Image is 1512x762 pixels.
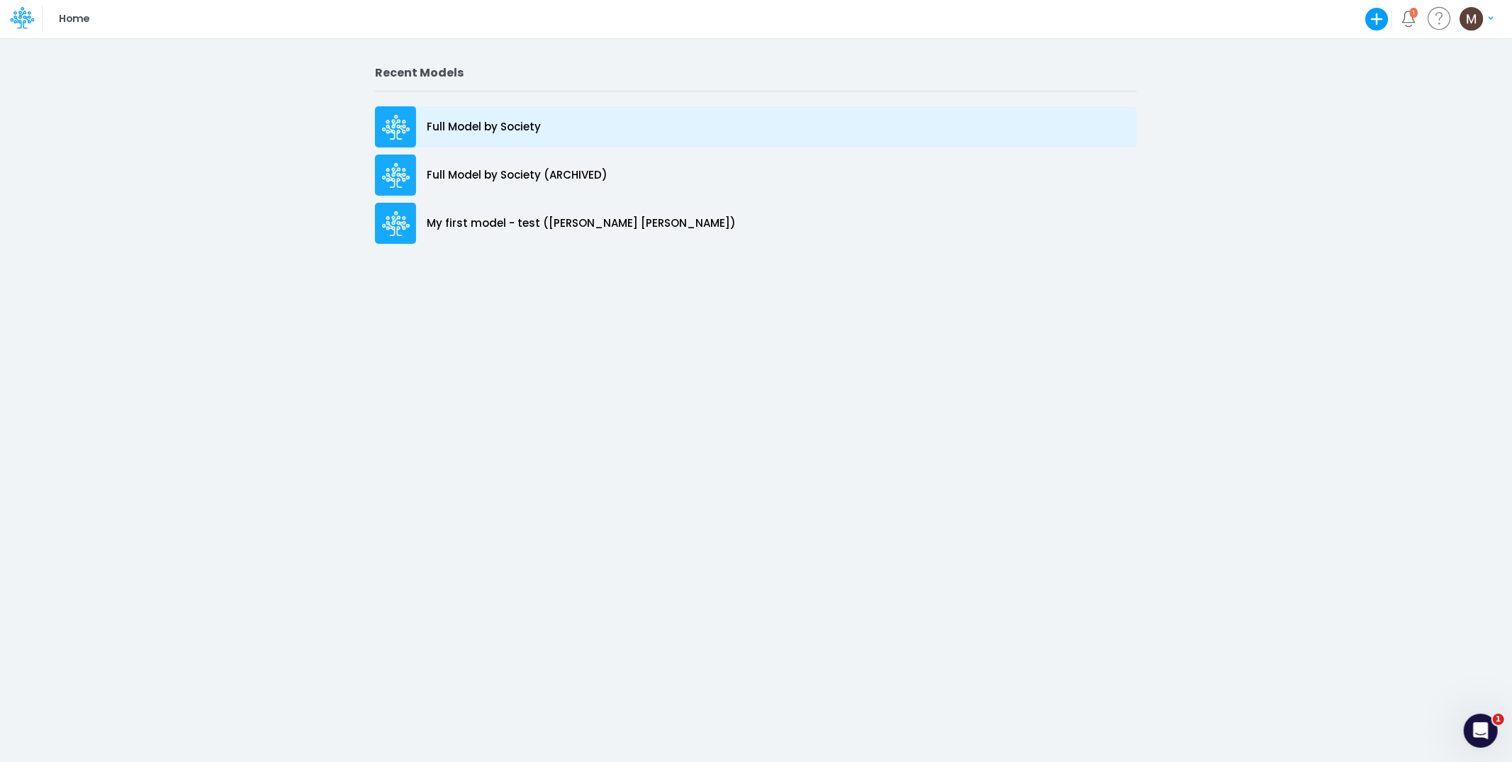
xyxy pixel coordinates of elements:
[375,66,1137,79] h2: Recent Models
[1493,714,1504,725] span: 1
[59,11,89,27] p: Home
[427,119,541,135] p: Full Model by Society
[1401,11,1417,27] a: Notifications
[375,103,1137,151] a: Full Model by Society
[375,151,1137,199] a: Full Model by Society (ARCHIVED)
[375,199,1137,247] a: My first model - test ([PERSON_NAME] [PERSON_NAME])
[1413,9,1416,16] div: 1 unread items
[1464,714,1498,748] iframe: Intercom live chat
[427,167,607,184] p: Full Model by Society (ARCHIVED)
[427,215,736,232] p: My first model - test ([PERSON_NAME] [PERSON_NAME])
